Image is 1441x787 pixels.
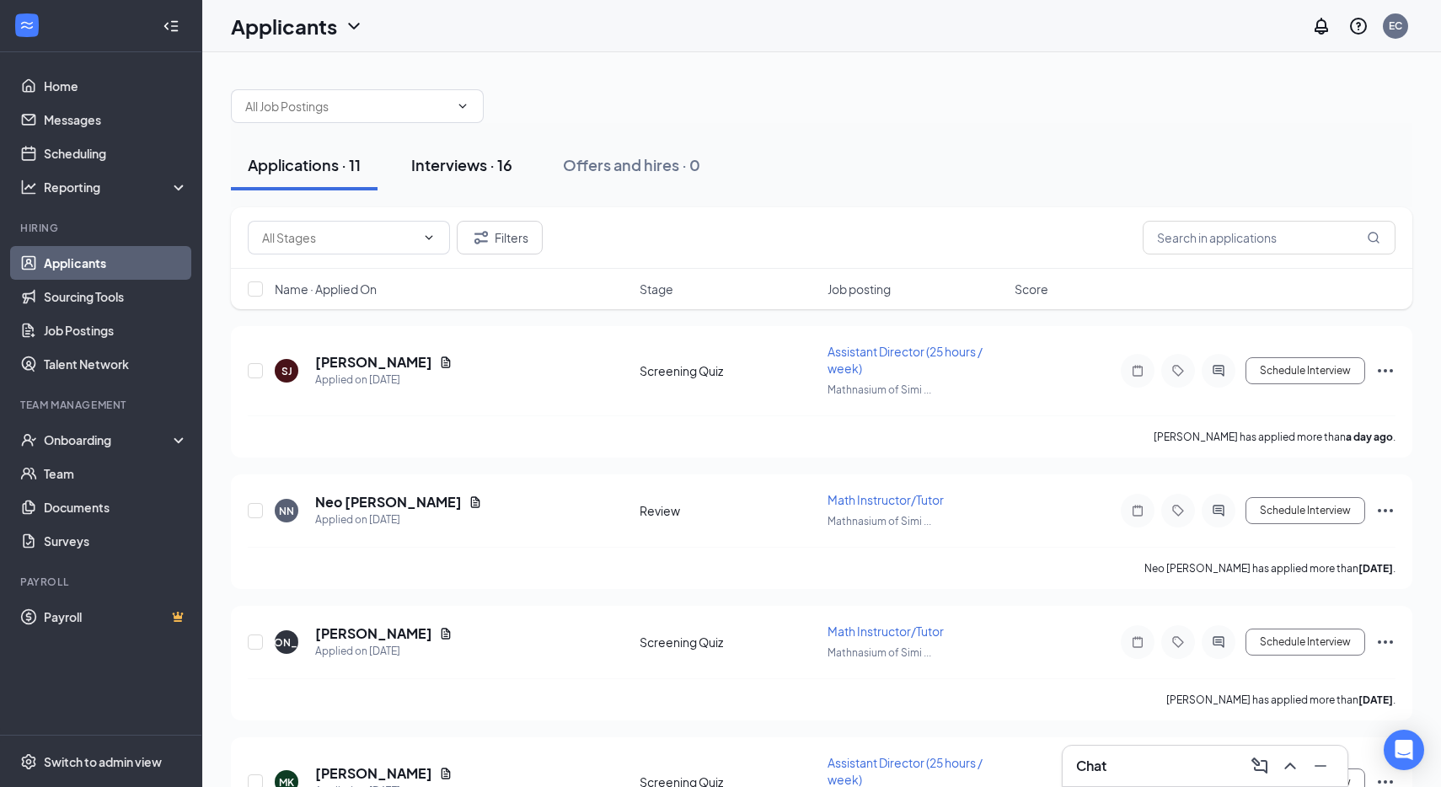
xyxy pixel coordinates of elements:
span: Score [1015,281,1048,297]
svg: Note [1128,504,1148,517]
button: Minimize [1307,752,1334,779]
p: Neo [PERSON_NAME] has applied more than . [1144,561,1395,576]
svg: Note [1128,635,1148,649]
a: Team [44,457,188,490]
svg: MagnifyingGlass [1367,231,1380,244]
a: Documents [44,490,188,524]
div: Onboarding [44,431,174,448]
p: [PERSON_NAME] has applied more than . [1166,693,1395,707]
div: SJ [281,364,292,378]
svg: QuestionInfo [1348,16,1369,36]
h5: [PERSON_NAME] [315,624,432,643]
span: Math Instructor/Tutor [828,624,944,639]
button: Schedule Interview [1245,497,1365,524]
svg: Settings [20,753,37,770]
svg: Analysis [20,179,37,195]
svg: ChevronDown [422,231,436,244]
h5: [PERSON_NAME] [315,353,432,372]
div: Reporting [44,179,189,195]
svg: ActiveChat [1208,364,1229,377]
a: Applicants [44,246,188,280]
input: Search in applications [1143,221,1395,254]
svg: Tag [1168,364,1188,377]
div: Screening Quiz [640,634,817,650]
a: Job Postings [44,313,188,347]
div: Switch to admin view [44,753,162,770]
svg: Tag [1168,635,1188,649]
a: Sourcing Tools [44,280,188,313]
div: Payroll [20,575,185,589]
input: All Stages [262,228,415,247]
svg: Ellipses [1375,501,1395,521]
svg: Minimize [1310,756,1331,776]
h3: Chat [1076,757,1106,775]
div: Screening Quiz [640,362,817,379]
div: Applications · 11 [248,154,361,175]
span: Assistant Director (25 hours / week) [828,344,983,376]
svg: Tag [1168,504,1188,517]
span: Stage [640,281,673,297]
svg: Document [469,495,482,509]
h1: Applicants [231,12,337,40]
div: Interviews · 16 [411,154,512,175]
svg: Collapse [163,18,179,35]
h5: Neo [PERSON_NAME] [315,493,462,511]
svg: ChevronDown [456,99,469,113]
a: Home [44,69,188,103]
span: Mathnasium of Simi ... [828,383,931,396]
svg: Document [439,356,453,369]
svg: Notifications [1311,16,1331,36]
div: EC [1389,19,1402,33]
svg: ComposeMessage [1250,756,1270,776]
svg: Ellipses [1375,361,1395,381]
svg: Ellipses [1375,632,1395,652]
button: Schedule Interview [1245,357,1365,384]
a: PayrollCrown [44,600,188,634]
div: [PERSON_NAME] [244,635,330,650]
b: a day ago [1346,431,1393,443]
b: [DATE] [1358,693,1393,706]
div: Hiring [20,221,185,235]
b: [DATE] [1358,562,1393,575]
div: Review [640,502,817,519]
div: Applied on [DATE] [315,643,453,660]
div: Offers and hires · 0 [563,154,700,175]
button: Filter Filters [457,221,543,254]
a: Scheduling [44,137,188,170]
input: All Job Postings [245,97,449,115]
a: Surveys [44,524,188,558]
svg: WorkstreamLogo [19,17,35,34]
svg: Document [439,767,453,780]
span: Assistant Director (25 hours / week) [828,755,983,787]
p: [PERSON_NAME] has applied more than . [1154,430,1395,444]
svg: Filter [471,228,491,248]
div: Applied on [DATE] [315,511,482,528]
span: Job posting [828,281,891,297]
a: Messages [44,103,188,137]
h5: [PERSON_NAME] [315,764,432,783]
div: Team Management [20,398,185,412]
button: Schedule Interview [1245,629,1365,656]
div: Applied on [DATE] [315,372,453,388]
div: NN [279,504,294,518]
span: Mathnasium of Simi ... [828,515,931,527]
span: Mathnasium of Simi ... [828,646,931,659]
svg: ChevronDown [344,16,364,36]
span: Math Instructor/Tutor [828,492,944,507]
a: Talent Network [44,347,188,381]
svg: Note [1128,364,1148,377]
button: ChevronUp [1277,752,1304,779]
div: Open Intercom Messenger [1384,730,1424,770]
button: ComposeMessage [1246,752,1273,779]
svg: Document [439,627,453,640]
svg: UserCheck [20,431,37,448]
svg: ActiveChat [1208,504,1229,517]
svg: ActiveChat [1208,635,1229,649]
svg: ChevronUp [1280,756,1300,776]
span: Name · Applied On [275,281,377,297]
